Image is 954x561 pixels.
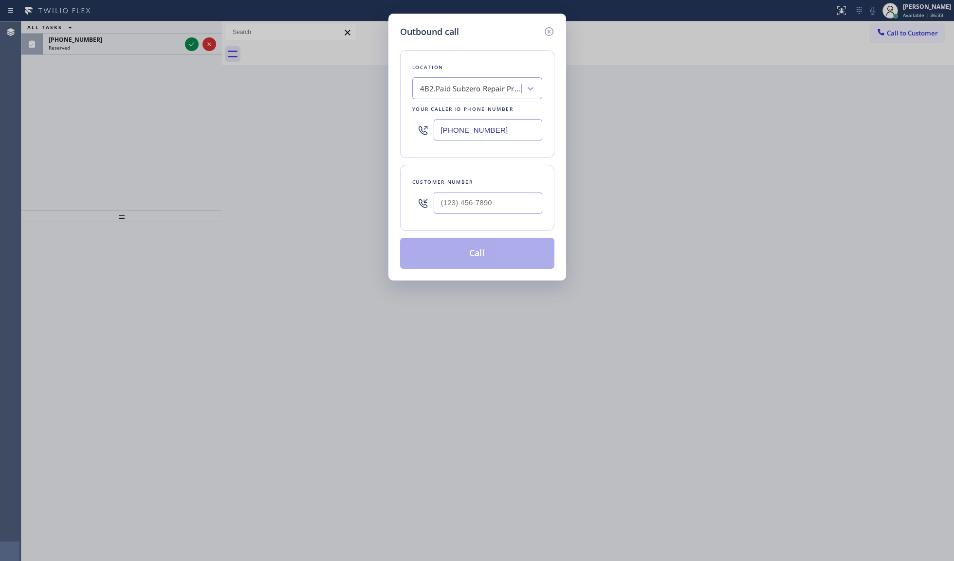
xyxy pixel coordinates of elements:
input: (123) 456-7890 [434,192,542,214]
div: Your caller id phone number [412,104,542,114]
div: 4B2.Paid Subzero Repair Professionals [420,83,522,94]
h5: Outbound call [400,25,459,38]
div: Location [412,62,542,72]
input: (123) 456-7890 [434,119,542,141]
button: Call [400,238,554,269]
div: Customer number [412,177,542,187]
